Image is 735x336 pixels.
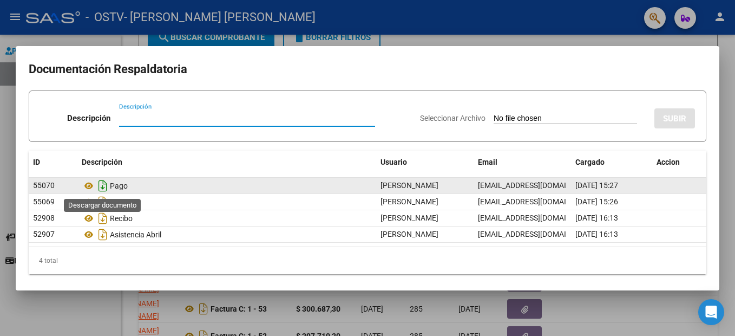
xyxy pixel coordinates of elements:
[33,197,55,206] span: 55069
[657,158,680,166] span: Accion
[478,181,598,190] span: [EMAIL_ADDRESS][DOMAIN_NAME]
[33,158,40,166] span: ID
[380,230,438,238] span: [PERSON_NAME]
[33,230,55,238] span: 52907
[571,151,652,174] datatable-header-cell: Cargado
[652,151,706,174] datatable-header-cell: Accion
[575,181,618,190] span: [DATE] 15:27
[654,108,695,128] button: SUBIR
[29,247,706,274] div: 4 total
[380,158,407,166] span: Usuario
[82,158,122,166] span: Descripción
[420,114,485,122] span: Seleccionar Archivo
[575,158,605,166] span: Cargado
[474,151,571,174] datatable-header-cell: Email
[380,214,438,222] span: [PERSON_NAME]
[575,230,618,238] span: [DATE] 16:13
[698,299,724,325] div: Open Intercom Messenger
[82,210,372,227] div: Recibo
[33,214,55,222] span: 52908
[29,151,77,174] datatable-header-cell: ID
[67,112,110,125] p: Descripción
[96,226,110,243] i: Descargar documento
[96,210,110,227] i: Descargar documento
[478,158,497,166] span: Email
[96,193,110,211] i: Descargar documento
[478,214,598,222] span: [EMAIL_ADDRESS][DOMAIN_NAME]
[29,59,706,80] h2: Documentación Respaldatoria
[376,151,474,174] datatable-header-cell: Usuario
[77,151,376,174] datatable-header-cell: Descripción
[478,230,598,238] span: [EMAIL_ADDRESS][DOMAIN_NAME]
[575,197,618,206] span: [DATE] 15:26
[575,214,618,222] span: [DATE] 16:13
[82,193,372,211] div: Op
[478,197,598,206] span: [EMAIL_ADDRESS][DOMAIN_NAME]
[380,197,438,206] span: [PERSON_NAME]
[82,226,372,243] div: Asistencia Abril
[33,181,55,190] span: 55070
[380,181,438,190] span: [PERSON_NAME]
[96,177,110,195] i: Descargar documento
[663,114,686,124] span: SUBIR
[82,177,372,195] div: Pago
